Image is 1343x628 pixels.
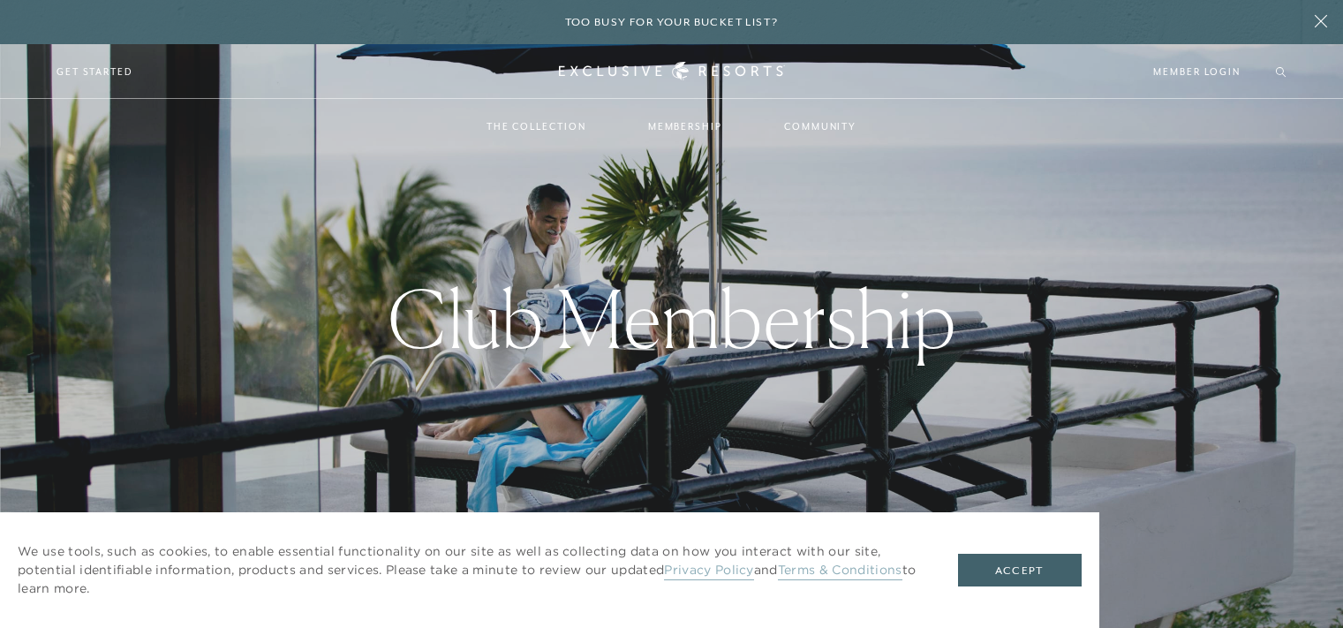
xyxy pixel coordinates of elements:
a: Terms & Conditions [778,562,902,580]
p: We use tools, such as cookies, to enable essential functionality on our site as well as collectin... [18,542,923,598]
h1: Club Membership [388,279,956,359]
a: Member Login [1153,64,1241,79]
a: Get Started [57,64,133,79]
a: Privacy Policy [664,562,753,580]
button: Accept [958,554,1082,587]
h6: Too busy for your bucket list? [565,14,779,31]
a: Membership [630,101,740,152]
a: The Collection [469,101,604,152]
a: Community [766,101,874,152]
